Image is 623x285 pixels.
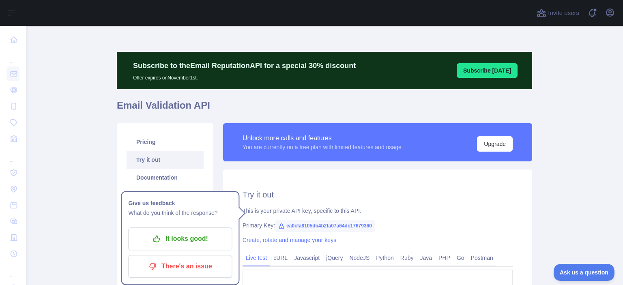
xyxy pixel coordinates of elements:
button: Subscribe [DATE] [457,63,518,78]
p: There's an issue [134,259,226,273]
iframe: Toggle Customer Support [554,264,615,281]
div: ... [6,148,19,164]
p: Subscribe to the Email Reputation API for a special 30 % discount [133,60,356,71]
a: Postman [468,251,496,264]
button: Upgrade [477,136,513,152]
button: There's an issue [128,255,232,278]
a: Live test [243,251,270,264]
h1: Email Validation API [117,99,532,118]
a: jQuery [323,251,346,264]
p: Offer expires on November 1st. [133,71,356,81]
div: Unlock more calls and features [243,133,402,143]
p: It looks good! [134,232,226,246]
a: cURL [270,251,291,264]
h2: Try it out [243,189,513,200]
button: It looks good! [128,227,232,250]
a: Documentation [127,169,204,186]
div: ... [6,49,19,65]
div: ... [6,263,19,279]
div: Primary Key: [243,221,513,229]
button: Invite users [535,6,581,19]
h1: Give us feedback [128,198,232,208]
a: Pricing [127,133,204,151]
div: This is your private API key, specific to this API. [243,207,513,215]
a: Go [453,251,468,264]
a: Try it out [127,151,204,169]
a: NodeJS [346,251,373,264]
span: Invite users [548,9,579,18]
a: Python [373,251,397,264]
div: You are currently on a free plan with limited features and usage [243,143,402,151]
a: PHP [435,251,453,264]
a: Integrations New [127,186,204,204]
p: What do you think of the response? [128,208,232,218]
span: ea0cfa8105db4b2fa07a64dc17679360 [275,220,375,232]
a: Java [417,251,436,264]
a: Ruby [397,251,417,264]
a: Create, rotate and manage your keys [243,237,336,243]
a: Javascript [291,251,323,264]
